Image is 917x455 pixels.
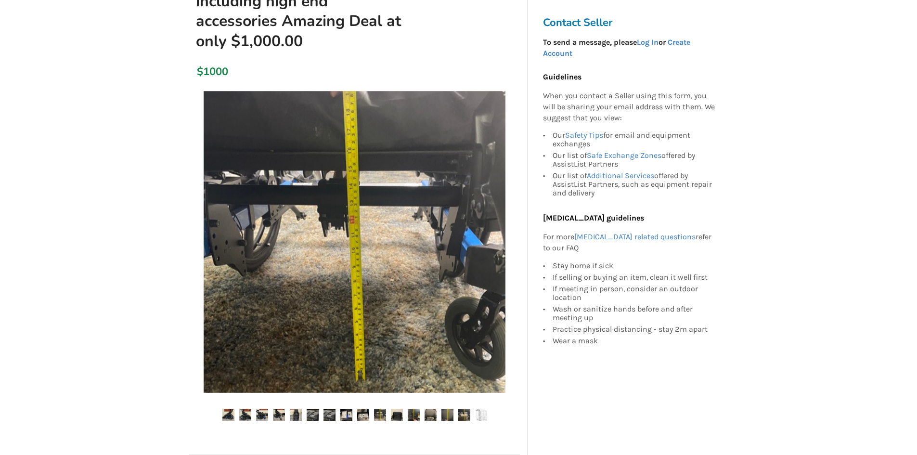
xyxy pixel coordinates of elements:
[441,409,453,421] img: stellar gl 45 brand new manual tilt wheelchair including high end accessories amazing deal at onl...
[543,213,644,222] b: [MEDICAL_DATA] guidelines
[197,65,202,78] div: $1000
[256,409,268,421] img: stellar gl 45 brand new manual tilt wheelchair including high end accessories amazing deal at onl...
[543,232,715,254] p: For more refer to our FAQ
[543,38,690,58] strong: To send a message, please or
[553,150,715,170] div: Our list of offered by AssistList Partners
[340,409,352,421] img: stellar gl 45 brand new manual tilt wheelchair including high end accessories amazing deal at onl...
[391,409,403,421] img: stellar gl 45 brand new manual tilt wheelchair including high end accessories amazing deal at onl...
[204,91,505,393] img: stellar gl 45 brand new manual tilt wheelchair including high end accessories amazing deal at onl...
[574,232,696,241] a: [MEDICAL_DATA] related questions
[239,409,251,421] img: stellar gl 45 brand new manual tilt wheelchair including high end accessories amazing deal at onl...
[475,409,487,421] img: stellar gl 45 brand new manual tilt wheelchair including high end accessories amazing deal at onl...
[587,151,661,160] a: Safe Exchange Zones
[565,130,603,140] a: Safety Tips
[408,409,420,421] img: stellar gl 45 brand new manual tilt wheelchair including high end accessories amazing deal at onl...
[543,16,720,29] h3: Contact Seller
[553,272,715,283] div: If selling or buying an item, clean it well first
[587,171,654,180] a: Additional Services
[553,303,715,324] div: Wash or sanitize hands before and after meeting up
[543,72,581,81] b: Guidelines
[374,409,386,421] img: stellar gl 45 brand new manual tilt wheelchair including high end accessories amazing deal at onl...
[637,38,659,47] a: Log In
[553,324,715,335] div: Practice physical distancing - stay 2m apart
[543,91,715,124] p: When you contact a Seller using this form, you will be sharing your email address with them. We s...
[307,409,319,421] img: stellar gl 45 brand new manual tilt wheelchair including high end accessories amazing deal at onl...
[553,283,715,303] div: If meeting in person, consider an outdoor location
[553,335,715,345] div: Wear a mask
[553,131,715,150] div: Our for email and equipment exchanges
[222,409,234,421] img: stellar gl 45 brand new manual tilt wheelchair including high end accessories amazing deal at onl...
[273,409,285,421] img: stellar gl 45 brand new manual tilt wheelchair including high end accessories amazing deal at onl...
[290,409,302,421] img: stellar gl 45 brand new manual tilt wheelchair including high end accessories amazing deal at onl...
[458,409,470,421] img: stellar gl 45 brand new manual tilt wheelchair including high end accessories amazing deal at onl...
[357,409,369,421] img: stellar gl 45 brand new manual tilt wheelchair including high end accessories amazing deal at onl...
[553,170,715,197] div: Our list of offered by AssistList Partners, such as equipment repair and delivery
[553,261,715,272] div: Stay home if sick
[425,409,437,421] img: stellar gl 45 brand new manual tilt wheelchair including high end accessories amazing deal at onl...
[323,409,336,421] img: stellar gl 45 brand new manual tilt wheelchair including high end accessories amazing deal at onl...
